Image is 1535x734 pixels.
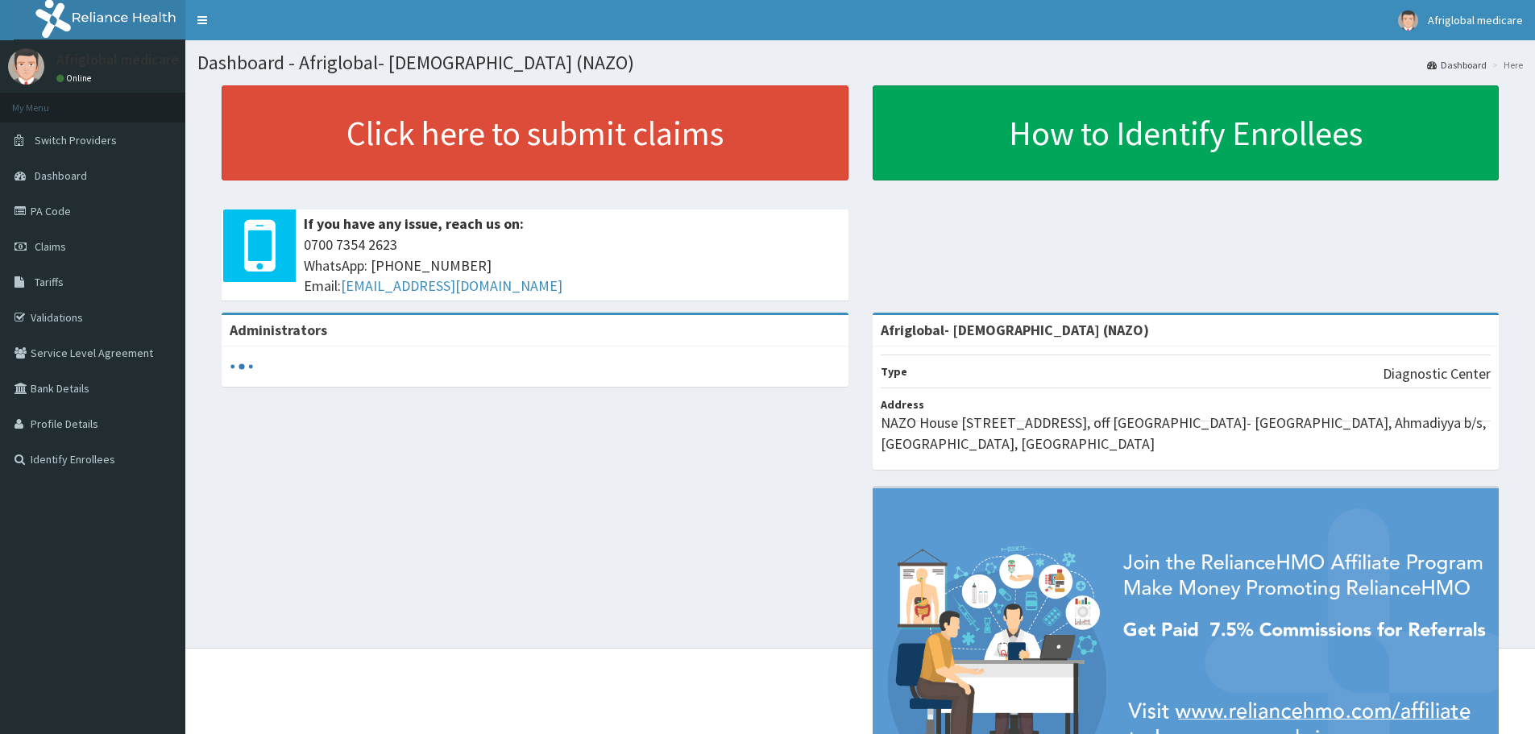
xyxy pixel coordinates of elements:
[230,321,327,339] b: Administrators
[56,73,95,84] a: Online
[222,85,848,180] a: Click here to submit claims
[8,48,44,85] img: User Image
[1398,10,1418,31] img: User Image
[197,52,1523,73] h1: Dashboard - Afriglobal- [DEMOGRAPHIC_DATA] (NAZO)
[35,275,64,289] span: Tariffs
[35,168,87,183] span: Dashboard
[881,397,924,412] b: Address
[1428,13,1523,27] span: Afriglobal medicare
[1383,363,1491,384] p: Diagnostic Center
[341,276,562,295] a: [EMAIL_ADDRESS][DOMAIN_NAME]
[881,413,1491,454] p: NAZO House [STREET_ADDRESS], off [GEOGRAPHIC_DATA]- [GEOGRAPHIC_DATA], Ahmadiyya b/s, [GEOGRAPHIC...
[881,321,1149,339] strong: Afriglobal- [DEMOGRAPHIC_DATA] (NAZO)
[304,234,840,297] span: 0700 7354 2623 WhatsApp: [PHONE_NUMBER] Email:
[35,239,66,254] span: Claims
[304,214,524,233] b: If you have any issue, reach us on:
[56,52,179,67] p: Afriglobal medicare
[881,364,907,379] b: Type
[1488,58,1523,72] li: Here
[230,355,254,379] svg: audio-loading
[35,133,117,147] span: Switch Providers
[873,85,1500,180] a: How to Identify Enrollees
[1427,58,1487,72] a: Dashboard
